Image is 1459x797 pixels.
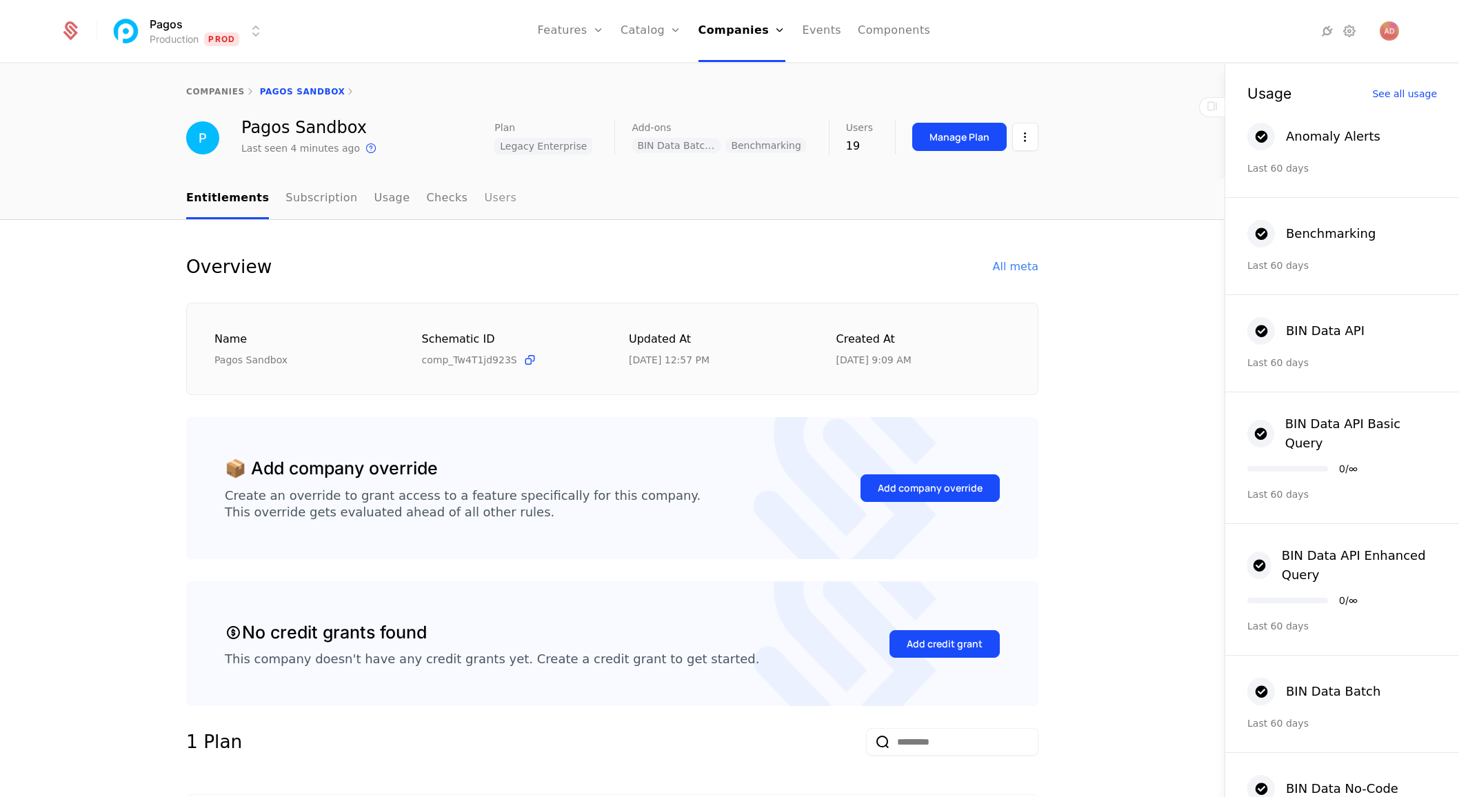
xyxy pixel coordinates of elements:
[1247,546,1437,585] button: BIN Data API Enhanced Query
[1286,224,1376,243] div: Benchmarking
[186,253,272,281] div: Overview
[929,130,989,144] div: Manage Plan
[846,123,873,132] span: Users
[494,123,515,132] span: Plan
[1286,321,1365,341] div: BIN Data API
[225,620,427,646] div: No credit grants found
[422,353,517,367] span: comp_Tw4T1jd923S
[225,456,438,482] div: 📦 Add company override
[1247,619,1437,633] div: Last 60 days
[225,487,701,521] div: Create an override to grant access to a feature specifically for this company. This override gets...
[494,138,592,154] span: Legacy Enterprise
[1247,123,1380,150] button: Anomaly Alerts
[186,179,269,219] a: Entitlements
[214,353,389,367] div: Pagos Sandbox
[1319,23,1336,39] a: Integrations
[1247,161,1437,175] div: Last 60 days
[1247,86,1291,101] div: Usage
[912,123,1007,151] button: Manage Plan
[150,32,199,46] div: Production
[1339,464,1358,474] div: 0 / ∞
[186,179,1038,219] nav: Main
[878,481,983,495] div: Add company override
[374,179,410,219] a: Usage
[629,331,803,348] div: Updated at
[629,353,710,367] div: 9/12/25, 12:57 PM
[1247,220,1376,248] button: Benchmarking
[186,87,245,97] a: companies
[1247,259,1437,272] div: Last 60 days
[114,16,264,46] button: Select environment
[241,119,379,136] div: Pagos Sandbox
[836,331,1011,348] div: Created at
[1247,678,1380,705] button: BIN Data Batch
[1380,21,1399,41] img: Albert Drouart
[1285,414,1437,453] div: BIN Data API Basic Query
[1341,23,1358,39] a: Settings
[204,32,239,46] span: Prod
[285,179,357,219] a: Subscription
[632,123,671,132] span: Add-ons
[422,331,596,347] div: Schematic ID
[186,179,516,219] ul: Choose Sub Page
[1372,89,1437,99] div: See all usage
[241,141,360,155] div: Last seen 4 minutes ago
[150,16,183,32] span: Pagos
[1282,546,1437,585] div: BIN Data API Enhanced Query
[846,138,873,154] div: 19
[1247,414,1437,453] button: BIN Data API Basic Query
[1286,127,1380,146] div: Anomaly Alerts
[1247,317,1365,345] button: BIN Data API
[214,331,389,348] div: Name
[1247,356,1437,370] div: Last 60 days
[632,138,721,153] span: BIN Data Batch File - Legacy
[1286,682,1380,701] div: BIN Data Batch
[1247,716,1437,730] div: Last 60 days
[426,179,467,219] a: Checks
[725,138,806,153] span: Benchmarking
[907,637,983,651] div: Add credit grant
[484,179,516,219] a: Users
[861,474,1000,502] button: Add company override
[836,353,912,367] div: 3/28/25, 9:09 AM
[1380,21,1399,41] button: Open user button
[889,630,1000,658] button: Add credit grant
[1339,596,1358,605] div: 0 / ∞
[110,14,143,48] img: Pagos
[186,121,219,154] img: Pagos Sandbox
[186,728,242,756] div: 1 Plan
[1247,487,1437,501] div: Last 60 days
[1012,123,1038,151] button: Select action
[225,651,759,667] div: This company doesn't have any credit grants yet. Create a credit grant to get started.
[993,259,1038,275] div: All meta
